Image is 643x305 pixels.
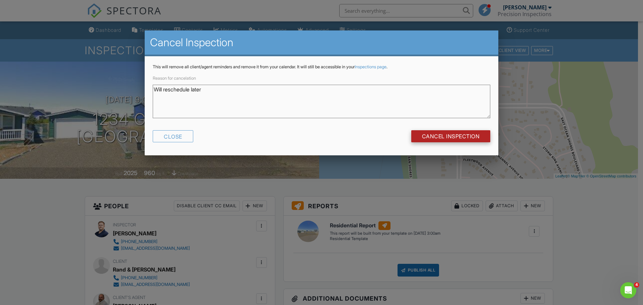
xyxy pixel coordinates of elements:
input: Cancel Inspection [411,130,491,142]
iframe: Intercom live chat [620,282,636,298]
span: 4 [634,282,639,288]
label: Reason for cancelation [153,76,196,81]
p: This will remove all client/agent reminders and remove it from your calendar. It will still be ac... [153,64,490,70]
a: Inspections page [355,64,386,69]
h2: Cancel Inspection [150,36,493,49]
div: Close [153,130,193,142]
